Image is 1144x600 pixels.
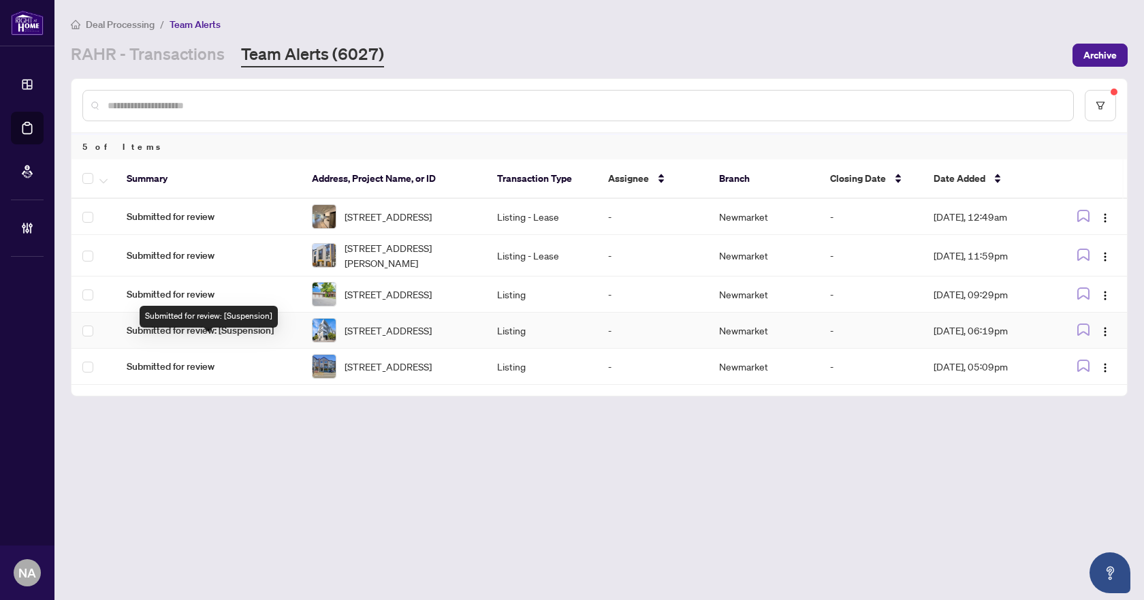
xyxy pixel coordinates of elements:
[127,209,290,224] span: Submitted for review
[127,287,290,302] span: Submitted for review
[934,171,985,186] span: Date Added
[71,20,80,29] span: home
[486,313,597,349] td: Listing
[708,159,819,199] th: Branch
[345,323,432,338] span: [STREET_ADDRESS]
[18,563,36,582] span: NA
[923,349,1056,385] td: [DATE], 05:09pm
[1100,251,1111,262] img: Logo
[830,171,886,186] span: Closing Date
[708,199,819,235] td: Newmarket
[819,159,923,199] th: Closing Date
[127,359,290,374] span: Submitted for review
[86,18,155,31] span: Deal Processing
[923,277,1056,313] td: [DATE], 09:29pm
[923,159,1056,199] th: Date Added
[486,235,597,277] td: Listing - Lease
[313,244,336,267] img: thumbnail-img
[1094,283,1116,305] button: Logo
[1096,101,1105,110] span: filter
[608,171,649,186] span: Assignee
[597,235,708,277] td: -
[313,355,336,378] img: thumbnail-img
[1083,44,1117,66] span: Archive
[313,319,336,342] img: thumbnail-img
[597,349,708,385] td: -
[597,313,708,349] td: -
[345,287,432,302] span: [STREET_ADDRESS]
[708,235,819,277] td: Newmarket
[708,349,819,385] td: Newmarket
[1100,326,1111,337] img: Logo
[486,159,597,199] th: Transaction Type
[597,277,708,313] td: -
[1094,356,1116,377] button: Logo
[345,209,432,224] span: [STREET_ADDRESS]
[819,235,923,277] td: -
[597,159,708,199] th: Assignee
[708,313,819,349] td: Newmarket
[71,133,1127,159] div: 5 of Items
[313,283,336,306] img: thumbnail-img
[301,159,486,199] th: Address, Project Name, or ID
[486,277,597,313] td: Listing
[923,235,1056,277] td: [DATE], 11:59pm
[486,349,597,385] td: Listing
[345,240,475,270] span: [STREET_ADDRESS][PERSON_NAME]
[127,248,290,263] span: Submitted for review
[819,277,923,313] td: -
[116,159,301,199] th: Summary
[127,323,290,338] span: Submitted for review: [Suspension]
[923,313,1056,349] td: [DATE], 06:19pm
[708,277,819,313] td: Newmarket
[1090,552,1130,593] button: Open asap
[1094,206,1116,227] button: Logo
[1094,244,1116,266] button: Logo
[1094,319,1116,341] button: Logo
[1085,90,1116,121] button: filter
[241,43,384,67] a: Team Alerts (6027)
[597,199,708,235] td: -
[486,199,597,235] td: Listing - Lease
[160,16,164,32] li: /
[923,199,1056,235] td: [DATE], 12:49am
[345,359,432,374] span: [STREET_ADDRESS]
[71,43,225,67] a: RAHR - Transactions
[140,306,278,328] div: Submitted for review: [Suspension]
[819,199,923,235] td: -
[170,18,221,31] span: Team Alerts
[1100,290,1111,301] img: Logo
[313,205,336,228] img: thumbnail-img
[1072,44,1128,67] button: Archive
[819,313,923,349] td: -
[1100,212,1111,223] img: Logo
[1100,362,1111,373] img: Logo
[11,10,44,35] img: logo
[819,349,923,385] td: -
